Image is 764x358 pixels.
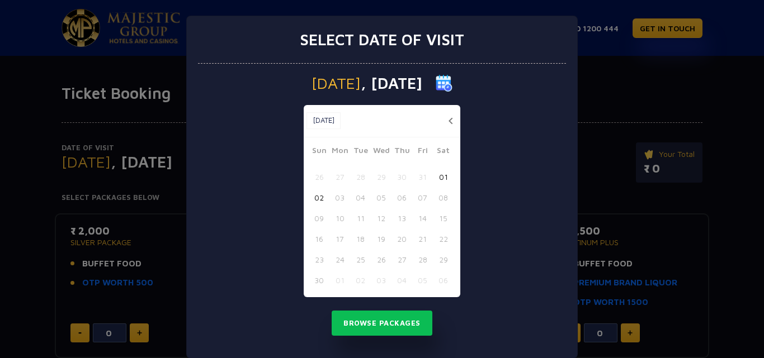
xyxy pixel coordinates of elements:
button: 04 [350,187,371,208]
button: 27 [392,249,412,270]
span: Fri [412,144,433,160]
span: , [DATE] [361,75,422,91]
button: 22 [433,228,454,249]
button: 10 [329,208,350,228]
button: 04 [392,270,412,290]
button: 30 [392,166,412,187]
button: 11 [350,208,371,228]
span: Sun [309,144,329,160]
button: 07 [412,187,433,208]
button: 03 [329,187,350,208]
span: Mon [329,144,350,160]
button: 19 [371,228,392,249]
h3: Select date of visit [300,30,464,49]
button: 01 [433,166,454,187]
button: 29 [433,249,454,270]
button: 01 [329,270,350,290]
img: calender icon [436,75,452,92]
button: 27 [329,166,350,187]
button: 15 [433,208,454,228]
button: 14 [412,208,433,228]
span: [DATE] [312,75,361,91]
button: 18 [350,228,371,249]
button: [DATE] [306,112,341,129]
button: 30 [309,270,329,290]
button: 17 [329,228,350,249]
button: 02 [350,270,371,290]
button: 28 [412,249,433,270]
span: Thu [392,144,412,160]
button: 28 [350,166,371,187]
button: 08 [433,187,454,208]
button: 25 [350,249,371,270]
button: 20 [392,228,412,249]
span: Wed [371,144,392,160]
button: 21 [412,228,433,249]
button: 09 [309,208,329,228]
button: 06 [392,187,412,208]
button: 26 [309,166,329,187]
button: 31 [412,166,433,187]
button: 12 [371,208,392,228]
button: 03 [371,270,392,290]
button: 05 [371,187,392,208]
span: Sat [433,144,454,160]
button: 02 [309,187,329,208]
button: Browse Packages [332,311,432,336]
button: 24 [329,249,350,270]
span: Tue [350,144,371,160]
button: 05 [412,270,433,290]
button: 16 [309,228,329,249]
button: 23 [309,249,329,270]
button: 29 [371,166,392,187]
button: 26 [371,249,392,270]
button: 13 [392,208,412,228]
button: 06 [433,270,454,290]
